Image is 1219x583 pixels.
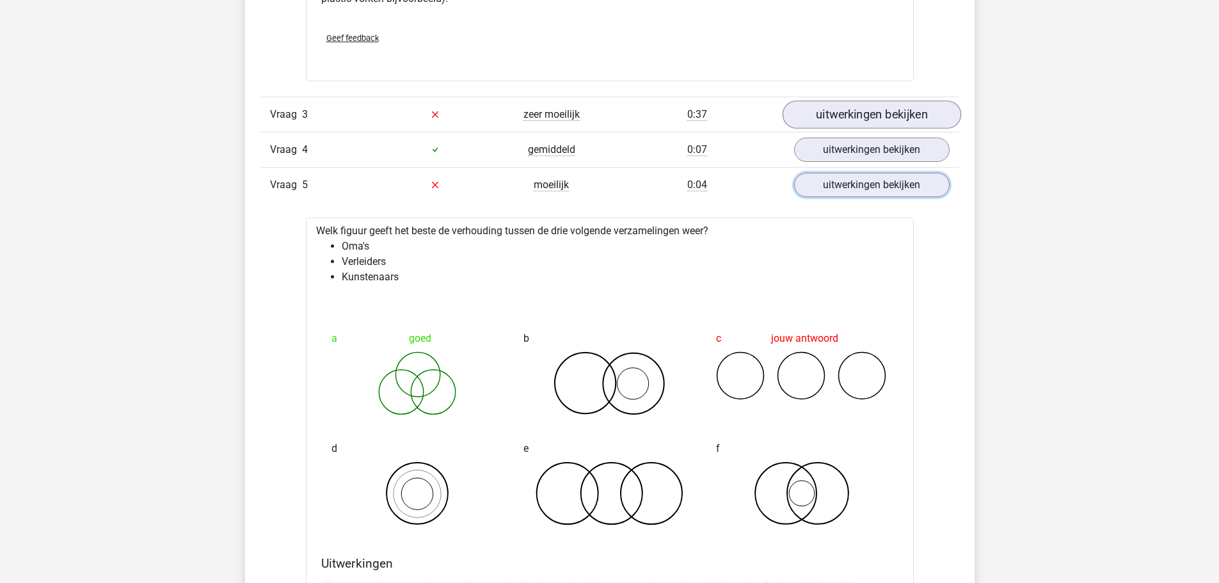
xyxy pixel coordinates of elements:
[302,179,308,191] span: 5
[523,108,580,121] span: zeer moeilijk
[782,100,960,129] a: uitwerkingen bekijken
[794,173,950,197] a: uitwerkingen bekijken
[270,142,302,157] span: Vraag
[326,33,379,43] span: Geef feedback
[342,269,904,285] li: Kunstenaars
[716,436,720,461] span: f
[302,108,308,120] span: 3
[331,436,337,461] span: d
[270,177,302,193] span: Vraag
[331,326,337,351] span: a
[321,556,898,571] h4: Uitwerkingen
[534,179,569,191] span: moeilijk
[523,436,529,461] span: e
[794,138,950,162] a: uitwerkingen bekijken
[523,326,529,351] span: b
[342,239,904,254] li: Oma's
[528,143,575,156] span: gemiddeld
[687,179,707,191] span: 0:04
[342,254,904,269] li: Verleiders
[331,326,504,351] div: goed
[687,143,707,156] span: 0:07
[716,326,721,351] span: c
[687,108,707,121] span: 0:37
[302,143,308,156] span: 4
[716,326,888,351] div: jouw antwoord
[270,107,302,122] span: Vraag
